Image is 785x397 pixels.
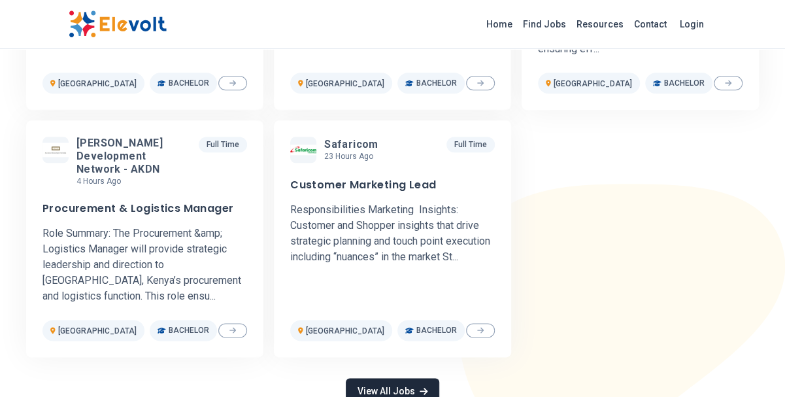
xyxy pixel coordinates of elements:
[26,120,263,357] a: Aga Khan Development Network - AKDN[PERSON_NAME] Development Network - AKDN4 hours agoFull TimePr...
[720,334,785,397] iframe: Chat Widget
[481,14,518,35] a: Home
[290,179,436,192] h3: Customer Marketing Lead
[42,226,247,304] p: Role Summary: The Procurement &amp; Logistics Manager will provide strategic leadership and direc...
[664,78,705,88] span: Bachelor
[629,14,672,35] a: Contact
[76,137,188,176] span: [PERSON_NAME] Development Network - AKDN
[290,202,495,265] p: Responsibilities Marketing Insights: Customer and Shopper insights that drive strategic planning ...
[42,143,69,158] img: Aga Khan Development Network - AKDN
[306,326,384,336] span: [GEOGRAPHIC_DATA]
[324,151,384,162] p: 23 hours ago
[324,138,378,151] span: Safaricom
[274,120,511,357] a: SafaricomSafaricom23 hours agoFull TimeCustomer Marketing LeadResponsibilities Marketing Insights...
[42,202,233,215] h3: Procurement & Logistics Manager
[69,10,167,38] img: Elevolt
[58,79,137,88] span: [GEOGRAPHIC_DATA]
[76,176,193,186] p: 4 hours ago
[290,145,316,155] img: Safaricom
[416,325,457,336] span: Bachelor
[416,78,457,88] span: Bachelor
[518,14,571,35] a: Find Jobs
[554,79,632,88] span: [GEOGRAPHIC_DATA]
[169,78,209,88] span: Bachelor
[199,137,247,152] p: Full Time
[446,137,495,152] p: Full Time
[571,14,629,35] a: Resources
[169,325,209,336] span: Bachelor
[58,326,137,336] span: [GEOGRAPHIC_DATA]
[672,11,712,37] a: Login
[306,79,384,88] span: [GEOGRAPHIC_DATA]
